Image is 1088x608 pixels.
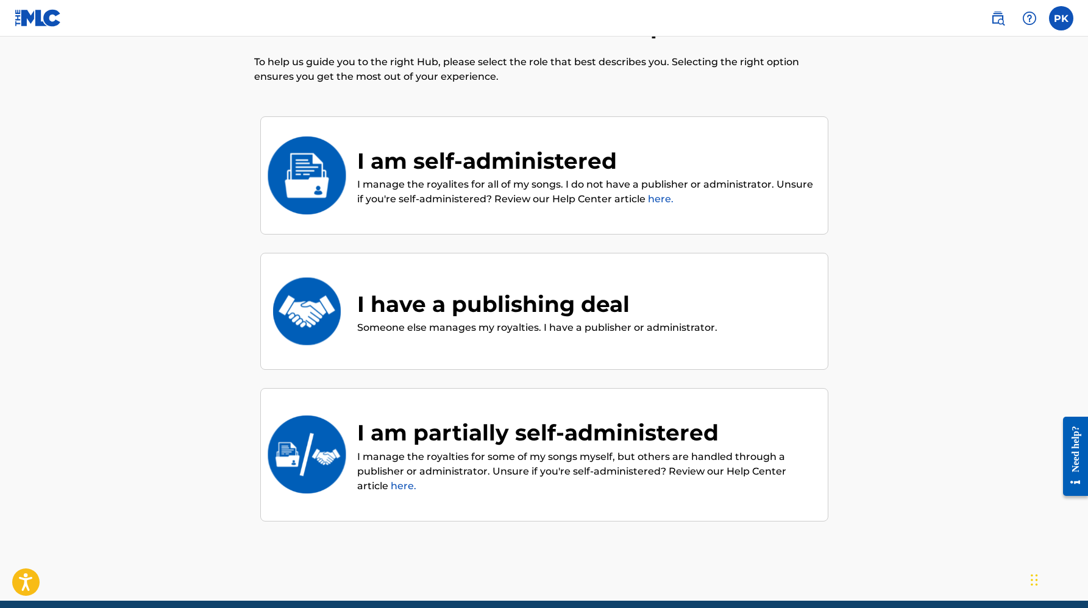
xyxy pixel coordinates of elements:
[986,6,1010,30] a: Public Search
[260,388,828,521] div: I am partially self-administeredI am partially self-administeredI manage the royalties for some o...
[266,272,346,350] img: I have a publishing deal
[1054,408,1088,506] iframe: Resource Center
[254,55,834,84] p: To help us guide you to the right Hub, please select the role that best describes you. Selecting ...
[357,177,816,207] p: I manage the royalites for all of my songs. I do not have a publisher or administrator. Unsure if...
[1049,6,1073,30] div: User Menu
[266,136,346,214] img: I am self-administered
[357,288,717,320] div: I have a publishing deal
[357,320,717,335] p: Someone else manages my royalties. I have a publisher or administrator.
[357,416,816,449] div: I am partially self-administered
[1027,550,1088,608] iframe: Chat Widget
[648,193,674,205] a: here.
[990,11,1005,26] img: search
[1022,11,1037,26] img: help
[391,480,416,492] a: here.
[266,415,346,493] img: I am partially self-administered
[357,450,816,493] p: I manage the royalties for some of my songs myself, but others are handled through a publisher or...
[357,144,816,177] div: I am self-administered
[260,116,828,235] div: I am self-administeredI am self-administeredI manage the royalites for all of my songs. I do not ...
[1031,562,1038,598] div: Drag
[15,9,62,27] img: MLC Logo
[1017,6,1042,30] div: Help
[260,253,828,370] div: I have a publishing dealI have a publishing dealSomeone else manages my royalties. I have a publi...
